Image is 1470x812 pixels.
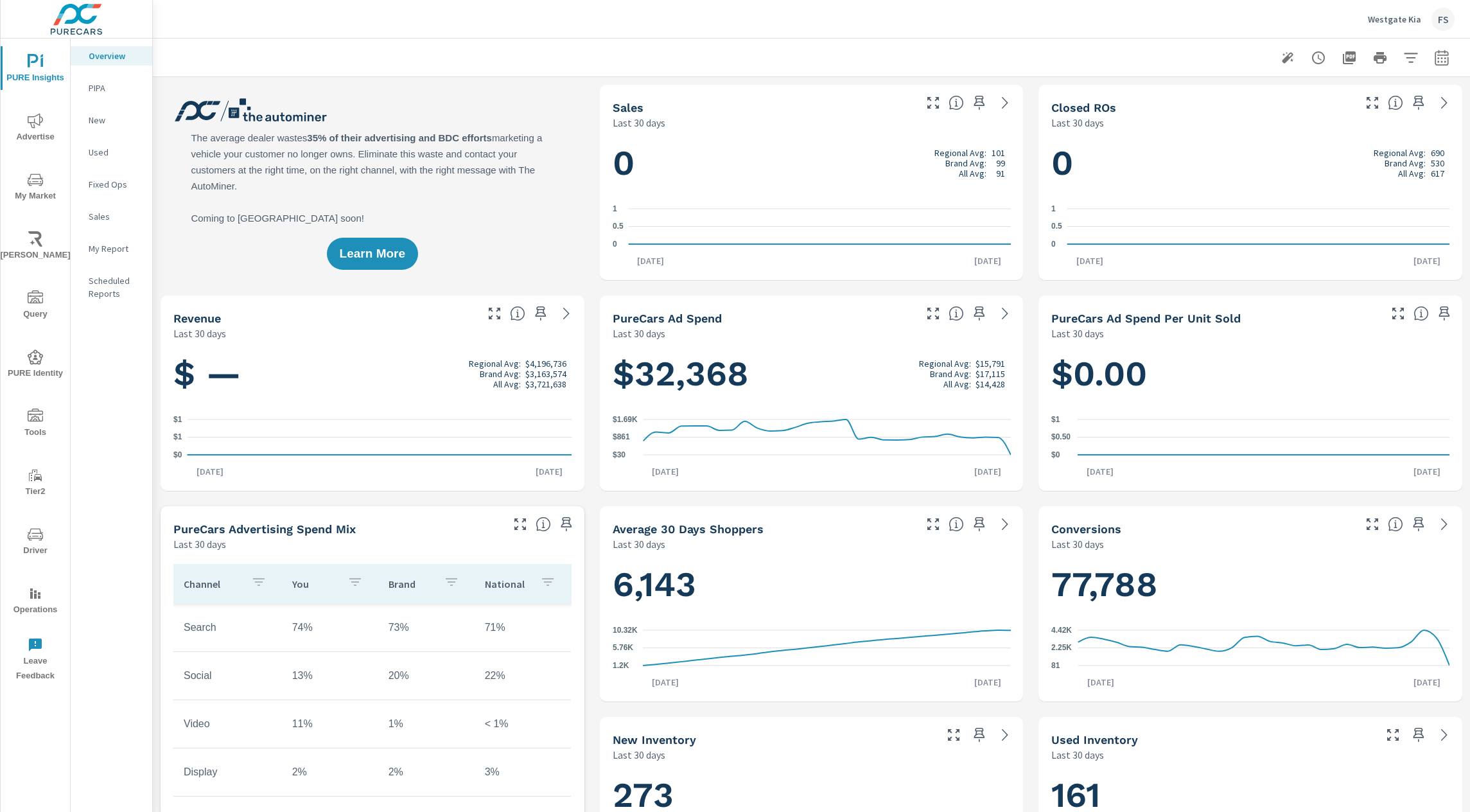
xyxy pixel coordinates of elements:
[1051,450,1060,459] text: $0
[173,612,282,644] td: Search
[71,110,152,130] div: New
[475,708,571,740] td: < 1%
[525,379,566,389] p: $3,721,638
[643,676,688,689] p: [DATE]
[613,644,633,653] text: 5.76K
[949,95,964,110] span: Number of vehicles sold by the dealership over the selected date range. [Source: This data is sou...
[613,733,696,746] h5: New Inventory
[930,369,971,379] p: Brand Avg:
[1408,725,1429,745] span: Save this to your personalized report
[530,303,551,324] span: Save this to your personalized report
[1404,465,1449,478] p: [DATE]
[1051,536,1104,552] p: Last 30 days
[976,358,1005,369] p: $15,791
[1388,516,1403,532] span: The number of dealer-specified goals completed by a visitor. [Source: This data is provided by th...
[1051,101,1116,114] h5: Closed ROs
[527,465,572,478] p: [DATE]
[475,660,571,692] td: 22%
[1051,644,1072,653] text: 2.25K
[1051,141,1449,185] h1: 0
[969,93,990,113] span: Save this to your personalized report
[995,303,1015,324] a: See more details in report
[1051,240,1056,249] text: 0
[613,326,665,341] p: Last 30 days
[556,514,577,534] span: Save this to your personalized report
[969,303,990,324] span: Save this to your personalized report
[184,578,241,590] p: Channel
[89,210,142,223] p: Sales
[71,207,152,226] div: Sales
[613,240,617,249] text: 0
[1368,13,1421,25] p: Westgate Kia
[4,113,66,145] span: Advertise
[1051,661,1060,670] text: 81
[173,352,572,396] h1: $ —
[378,708,475,740] td: 1%
[1051,222,1062,231] text: 0.5
[89,274,142,300] p: Scheduled Reports
[525,358,566,369] p: $4,196,736
[965,254,1010,267] p: [DATE]
[173,312,221,325] h5: Revenue
[282,708,378,740] td: 11%
[923,514,943,534] button: Make Fullscreen
[949,306,964,321] span: Total cost of media for all PureCars channels for the selected dealership group over the selected...
[1078,676,1123,689] p: [DATE]
[949,516,964,532] span: A rolling 30 day total of daily Shoppers on the dealership website, averaged over the selected da...
[556,303,577,324] a: See more details in report
[1051,312,1241,325] h5: PureCars Ad Spend Per Unit Sold
[173,415,182,424] text: $1
[71,143,152,162] div: Used
[992,148,1005,158] p: 101
[1408,514,1429,534] span: Save this to your personalized report
[475,612,571,644] td: 71%
[1051,415,1060,424] text: $1
[4,231,66,263] span: [PERSON_NAME]
[4,586,66,617] span: Operations
[613,450,626,459] text: $30
[327,238,418,270] button: Learn More
[613,661,629,670] text: 1.2K
[1051,352,1449,396] h1: $0.00
[934,148,986,158] p: Regional Avg:
[1051,626,1072,635] text: 4.42K
[996,158,1005,168] p: 99
[613,141,1011,185] h1: 0
[292,578,337,590] p: You
[1078,465,1123,478] p: [DATE]
[1404,254,1449,267] p: [DATE]
[378,660,475,692] td: 20%
[173,708,282,740] td: Video
[613,747,665,763] p: Last 30 days
[969,725,990,745] span: Save this to your personalized report
[1275,45,1300,71] button: Generate Summary
[1398,168,1426,179] p: All Avg:
[389,578,433,590] p: Brand
[493,379,521,389] p: All Avg:
[613,352,1011,396] h1: $32,368
[976,379,1005,389] p: $14,428
[71,78,152,98] div: PIPA
[1067,254,1112,267] p: [DATE]
[1383,725,1403,745] button: Make Fullscreen
[510,514,530,534] button: Make Fullscreen
[480,369,521,379] p: Brand Avg:
[282,756,378,788] td: 2%
[613,204,617,213] text: 1
[469,358,521,369] p: Regional Avg:
[923,93,943,113] button: Make Fullscreen
[965,465,1010,478] p: [DATE]
[173,660,282,692] td: Social
[378,612,475,644] td: 73%
[613,101,643,114] h5: Sales
[1404,676,1449,689] p: [DATE]
[536,516,551,532] span: This table looks at how you compare to the amount of budget you spend per channel as opposed to y...
[1434,514,1455,534] a: See more details in report
[1398,45,1424,71] button: Apply Filters
[1051,747,1104,763] p: Last 30 days
[923,303,943,324] button: Make Fullscreen
[89,242,142,255] p: My Report
[943,725,964,745] button: Make Fullscreen
[969,514,990,534] span: Save this to your personalized report
[943,379,971,389] p: All Avg:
